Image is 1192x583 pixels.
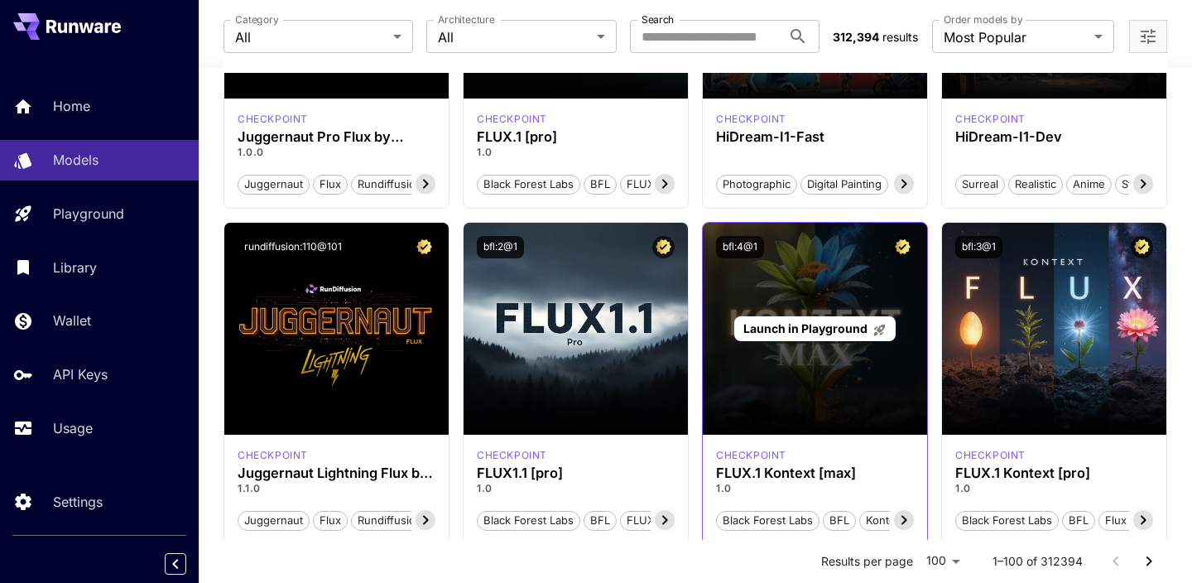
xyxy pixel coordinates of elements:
[438,27,589,47] span: All
[53,204,124,224] p: Playground
[238,112,308,127] div: FLUX.1 D
[1116,176,1167,193] span: Stylized
[1062,509,1095,531] button: BFL
[800,173,888,195] button: Digital Painting
[177,549,199,579] div: Collapse sidebar
[716,129,914,145] h3: HiDream-I1-Fast
[956,513,1058,529] span: Black Forest Labs
[621,513,700,529] span: FLUX1.1 [pro]
[944,12,1022,26] label: Order models by
[716,481,914,496] p: 1.0
[238,481,435,496] p: 1.1.0
[955,112,1026,127] div: HiDream Dev
[956,176,1004,193] span: Surreal
[1063,513,1094,529] span: BFL
[652,236,675,258] button: Certified Model – Vetted for best performance and includes a commercial license.
[238,112,308,127] p: checkpoint
[859,509,911,531] button: Kontext
[238,145,435,160] p: 1.0.0
[621,176,696,193] span: FLUX.1 [pro]
[238,129,435,145] h3: Juggernaut Pro Flux by RunDiffusion
[620,509,701,531] button: FLUX1.1 [pro]
[238,509,310,531] button: juggernaut
[1131,236,1153,258] button: Certified Model – Vetted for best performance and includes a commercial license.
[238,173,310,195] button: juggernaut
[477,236,524,258] button: bfl:2@1
[477,129,675,145] h3: FLUX.1 [pro]
[716,112,786,127] p: checkpoint
[821,553,913,570] p: Results per page
[955,448,1026,463] div: FLUX.1 Kontext [pro]
[955,509,1059,531] button: Black Forest Labs
[833,30,879,44] span: 312,394
[716,112,786,127] div: HiDream Fast
[53,150,99,170] p: Models
[238,448,308,463] div: FLUX.1 D
[238,176,309,193] span: juggernaut
[1099,513,1175,529] span: Flux Kontext
[993,553,1083,570] p: 1–100 of 312394
[955,465,1153,481] h3: FLUX.1 Kontext [pro]
[165,553,186,575] button: Collapse sidebar
[477,448,547,463] div: fluxpro
[351,509,429,531] button: rundiffusion
[352,513,428,529] span: rundiffusion
[477,465,675,481] h3: FLUX1.1 [pro]
[53,258,97,277] p: Library
[53,311,91,330] p: Wallet
[478,513,579,529] span: Black Forest Labs
[955,481,1153,496] p: 1.0
[1138,26,1158,47] button: Open more filters
[477,448,547,463] p: checkpoint
[620,173,697,195] button: FLUX.1 [pro]
[53,364,108,384] p: API Keys
[53,96,90,116] p: Home
[53,418,93,438] p: Usage
[1098,509,1175,531] button: Flux Kontext
[584,509,617,531] button: BFL
[955,112,1026,127] p: checkpoint
[716,465,914,481] h3: FLUX.1 Kontext [max]
[53,492,103,512] p: Settings
[717,176,796,193] span: Photographic
[955,448,1026,463] p: checkpoint
[477,173,580,195] button: Black Forest Labs
[824,513,855,529] span: BFL
[477,145,675,160] p: 1.0
[238,465,435,481] div: Juggernaut Lightning Flux by RunDiffusion
[314,513,347,529] span: flux
[1132,545,1166,578] button: Go to next page
[716,509,819,531] button: Black Forest Labs
[477,509,580,531] button: Black Forest Labs
[438,12,494,26] label: Architecture
[238,236,348,258] button: rundiffusion:110@101
[716,448,786,463] p: checkpoint
[1115,173,1168,195] button: Stylized
[955,173,1005,195] button: Surreal
[1067,176,1111,193] span: Anime
[584,513,616,529] span: BFL
[801,176,887,193] span: Digital Painting
[892,236,914,258] button: Certified Model – Vetted for best performance and includes a commercial license.
[882,30,918,44] span: results
[235,12,279,26] label: Category
[955,236,1002,258] button: bfl:3@1
[235,27,387,47] span: All
[352,176,428,193] span: rundiffusion
[743,321,868,335] span: Launch in Playground
[313,509,348,531] button: flux
[717,513,819,529] span: Black Forest Labs
[313,173,348,195] button: flux
[584,176,616,193] span: BFL
[351,173,429,195] button: rundiffusion
[477,112,547,127] div: fluxpro
[477,112,547,127] p: checkpoint
[860,513,911,529] span: Kontext
[955,129,1153,145] div: HiDream-I1-Dev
